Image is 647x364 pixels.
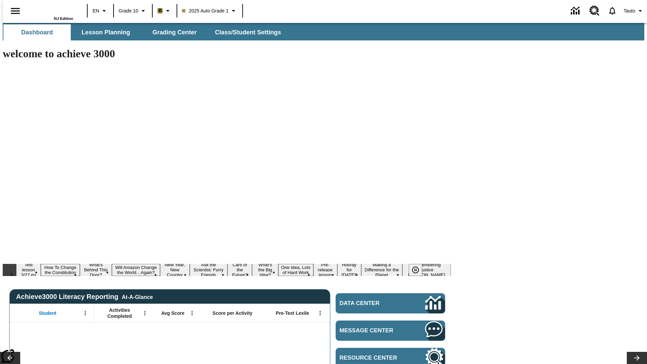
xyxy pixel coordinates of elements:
[361,261,402,278] button: Slide 12 Making a Difference for the Planet
[585,2,604,20] a: Resource Center, Will open in new tab
[93,7,99,14] span: EN
[141,24,208,40] button: Grading Center
[3,24,287,40] div: SubNavbar
[313,261,337,278] button: Slide 10 Pre-release lesson
[140,308,150,318] button: Open Menu
[337,261,361,278] button: Slide 11 Hooray for Constitution Day!
[227,261,252,278] button: Slide 7 Cars of the Future?
[54,17,73,21] span: NJ Edition
[152,29,196,36] span: Grading Center
[39,310,56,316] span: Student
[82,29,130,36] span: Lesson Planning
[409,264,422,276] button: Pause
[315,308,325,318] button: Open Menu
[119,7,138,14] span: Grade 10
[340,355,405,361] span: Resource Center
[3,24,71,40] button: Dashboard
[190,261,228,278] button: Slide 6 Ask the Scientist: Furry Friends
[567,2,585,20] a: Data Center
[3,48,451,60] h1: welcome to achieve 3000
[97,307,142,319] span: Activities Completed
[161,310,184,316] span: Avg Score
[182,7,228,14] span: 2025 Auto Grade 1
[5,1,25,21] button: Open side menu
[215,29,281,36] span: Class/Student Settings
[187,308,197,318] button: Open Menu
[3,23,644,40] div: SubNavbar
[80,308,90,318] button: Open Menu
[116,5,150,17] button: Grade: Grade 10, Select a grade
[112,264,160,276] button: Slide 4 Will Amazon Change the World…Again?
[80,261,112,278] button: Slide 3 What's Behind This Door?
[627,352,647,364] button: Lesson carousel, Next
[252,261,278,278] button: Slide 8 What's the Big Idea?
[213,310,253,316] span: Score per Activity
[278,264,313,276] button: Slide 9 One Idea, Lots of Hard Work
[21,29,53,36] span: Dashboard
[122,293,153,300] div: At-A-Glance
[340,300,403,307] span: Data Center
[210,24,286,40] button: Class/Student Settings
[90,5,111,17] button: Language: EN, Select a language
[16,261,41,278] button: Slide 1 Test lesson 3/27 en
[72,24,140,40] button: Lesson Planning
[41,264,80,276] button: Slide 2 How To Change the Constitution
[340,327,405,334] span: Message Center
[179,5,240,17] button: Class: 2025 Auto Grade 1, Select your class
[29,2,73,21] div: Home
[160,261,190,278] button: Slide 5 New Year, New Country
[621,5,647,17] button: Profile/Settings
[16,293,153,301] span: Achieve3000 Literacy Reporting
[155,5,175,17] button: Boost Class color is light brown. Change class color
[276,310,309,316] span: Pre-Test Lexile
[29,3,73,17] a: Home
[409,264,429,276] div: Pause
[158,6,162,15] span: B
[624,7,635,14] span: Tauto
[604,2,621,20] a: Notifications
[336,293,445,313] a: Data Center
[402,261,451,278] button: Slide 13 Remembering Justice O'Connor
[336,321,445,341] a: Message Center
